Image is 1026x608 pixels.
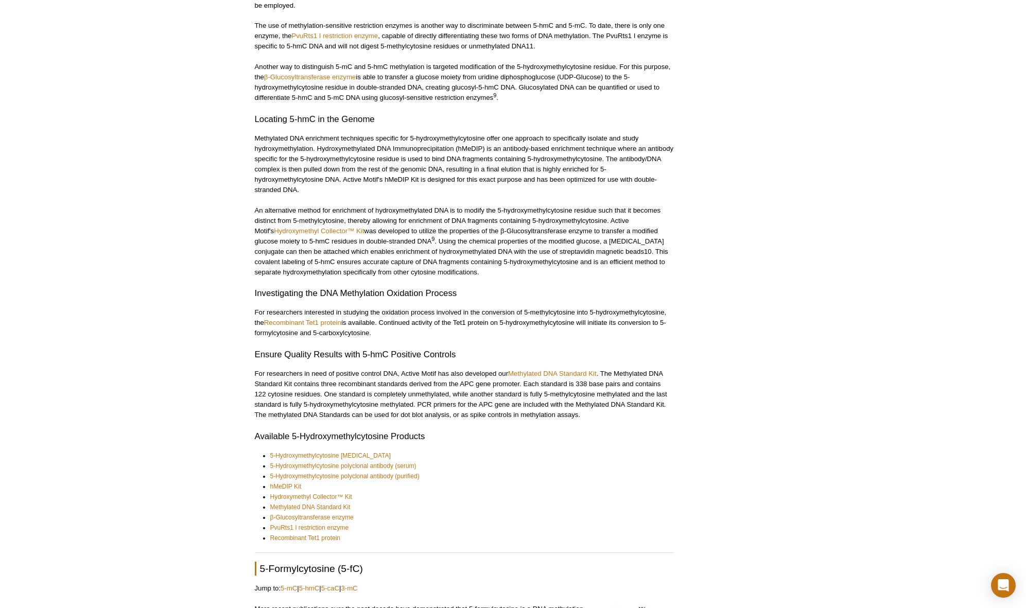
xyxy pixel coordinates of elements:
a: PvuRts1 I restriction enzyme [270,523,349,533]
h3: Locating 5-hmC in the Genome [255,113,674,126]
sup: 9 [431,235,434,241]
a: 5-mC [281,584,297,592]
p: Jump to: | | | [255,583,674,594]
a: Methylated DNA Standard Kit [508,370,597,377]
a: β-Glucosyltransferase enzyme [270,512,354,523]
a: Methylated DNA Standard Kit [270,502,351,512]
a: Recombinant Tet1 protein [264,319,341,326]
a: hMeDIP Kit [270,481,301,492]
p: The use of methylation-sensitive restriction enzymes is another way to discriminate between 5-hmC... [255,21,674,51]
a: 3-mC [341,584,357,592]
a: 5-caC [321,584,339,592]
a: Hydroxymethyl Collector™ Kit [274,227,364,235]
a: PvuRts1 I restriction enzyme [291,32,378,40]
p: For researchers interested in studying the oxidation process involved in the conversion of 5-meth... [255,307,674,338]
p: For researchers in need of positive control DNA, Active Motif has also developed our . The Methyl... [255,369,674,420]
h2: 5-Formylcytosine (5-fC) [255,562,674,576]
h3: Ensure Quality Results with 5-hmC Positive Controls [255,349,674,361]
a: Recombinant Tet1 protein [270,533,341,543]
h3: Available 5-Hydroxymethylcytosine Products [255,430,674,443]
p: Another way to distinguish 5-mC and 5-hmC methylation is targeted modification of the 5-hydroxyme... [255,62,674,103]
div: Open Intercom Messenger [991,573,1016,598]
h3: Investigating the DNA Methylation Oxidation Process [255,287,674,300]
a: 5-Hydroxymethylcytosine polyclonal antibody (serum) [270,461,416,471]
a: β-Glucosyltransferase enzyme [264,73,356,81]
sup: 9 [493,92,496,98]
p: Methylated DNA enrichment techniques specific for 5-hydroxymethylcytosine offer one approach to s... [255,133,674,195]
a: 5-hmC [299,584,320,592]
p: An alternative method for enrichment of hydroxymethylated DNA is to modify the 5-hydroxymethylcyt... [255,205,674,277]
a: 5-Hydroxymethylcytosine polyclonal antibody (purified) [270,471,420,481]
a: Hydroxymethyl Collector™ Kit [270,492,352,502]
a: 5-Hydroxymethylcytosine [MEDICAL_DATA] [270,450,391,461]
